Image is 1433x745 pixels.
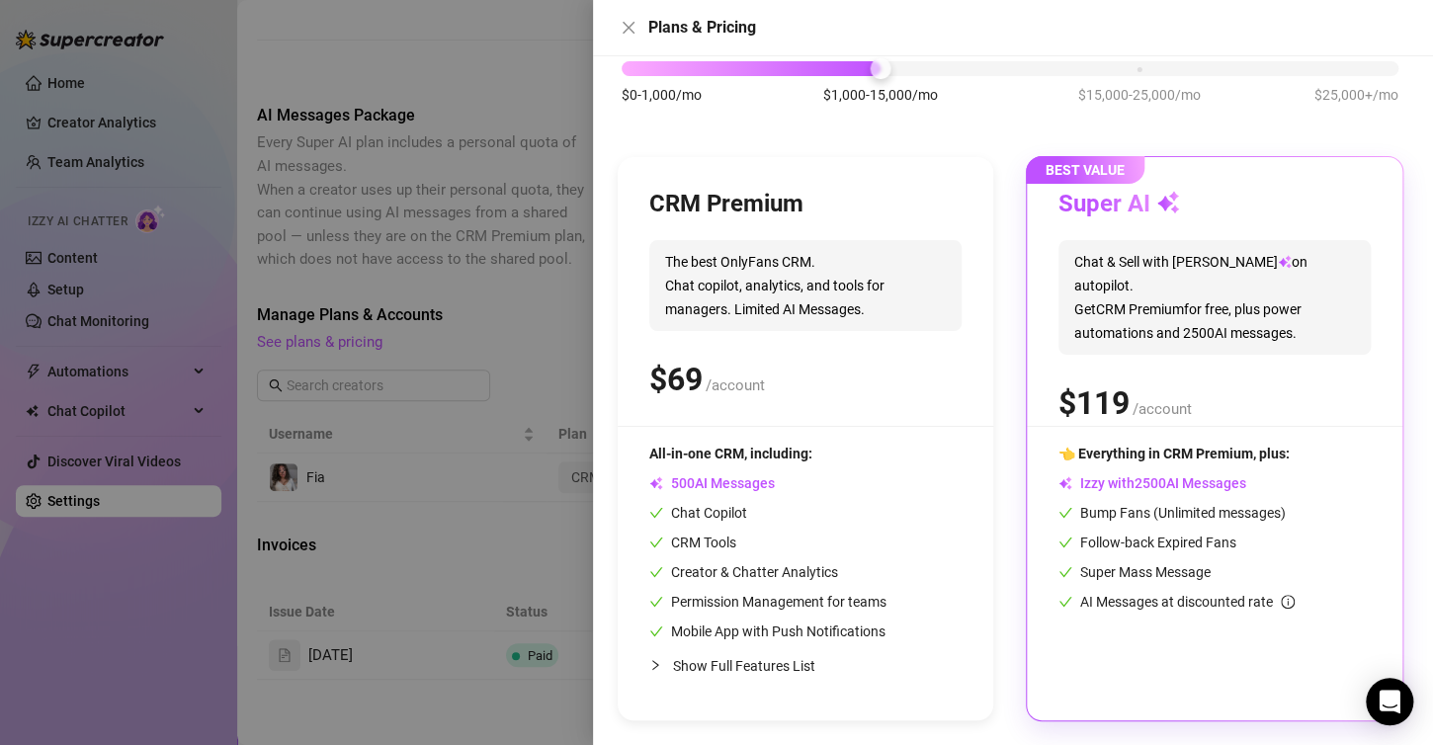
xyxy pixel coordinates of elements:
[649,475,775,491] span: AI Messages
[649,446,812,461] span: All-in-one CRM, including:
[1133,400,1192,418] span: /account
[649,642,962,689] div: Show Full Features List
[649,595,663,609] span: check
[649,624,663,638] span: check
[622,84,702,106] span: $0-1,000/mo
[621,20,636,36] span: close
[649,565,663,579] span: check
[649,506,663,520] span: check
[1058,536,1072,549] span: check
[1058,384,1130,422] span: $
[649,659,661,671] span: collapsed
[649,535,736,550] span: CRM Tools
[649,240,962,331] span: The best OnlyFans CRM. Chat copilot, analytics, and tools for managers. Limited AI Messages.
[1058,446,1290,461] span: 👈 Everything in CRM Premium, plus:
[1058,565,1072,579] span: check
[673,658,815,674] span: Show Full Features List
[1058,506,1072,520] span: check
[1058,564,1211,580] span: Super Mass Message
[1058,595,1072,609] span: check
[1058,189,1180,220] h3: Super AI
[823,84,938,106] span: $1,000-15,000/mo
[1026,156,1144,184] span: BEST VALUE
[1281,595,1295,609] span: info-circle
[1058,535,1236,550] span: Follow-back Expired Fans
[648,16,1409,40] div: Plans & Pricing
[1080,594,1295,610] span: AI Messages at discounted rate
[649,594,886,610] span: Permission Management for teams
[1078,84,1201,106] span: $15,000-25,000/mo
[617,16,640,40] button: Close
[706,376,765,394] span: /account
[1058,475,1246,491] span: Izzy with AI Messages
[649,564,838,580] span: Creator & Chatter Analytics
[1314,84,1398,106] span: $25,000+/mo
[1366,678,1413,725] div: Open Intercom Messenger
[649,536,663,549] span: check
[649,505,747,521] span: Chat Copilot
[649,623,885,639] span: Mobile App with Push Notifications
[1058,240,1371,355] span: Chat & Sell with [PERSON_NAME] on autopilot. Get CRM Premium for free, plus power automations and...
[1058,505,1286,521] span: Bump Fans (Unlimited messages)
[649,189,803,220] h3: CRM Premium
[649,361,703,398] span: $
